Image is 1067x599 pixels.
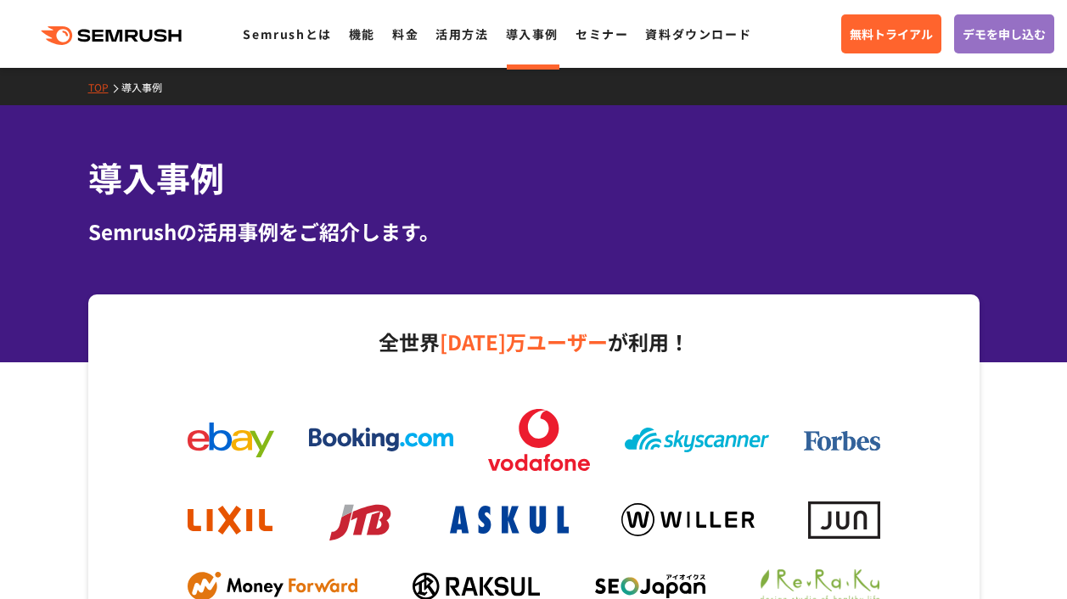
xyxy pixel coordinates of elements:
[450,506,569,534] img: askul
[440,327,608,356] span: [DATE]万ユーザー
[243,25,331,42] a: Semrushとは
[576,25,628,42] a: セミナー
[595,574,705,598] img: seojapan
[309,428,453,451] img: booking
[171,324,897,360] p: 全世界 が利用！
[188,506,272,535] img: lixil
[850,25,933,43] span: 無料トライアル
[88,153,980,203] h1: 導入事例
[121,80,175,94] a: 導入事例
[963,25,1046,43] span: デモを申し込む
[625,428,769,452] img: skyscanner
[435,25,488,42] a: 活用方法
[325,496,397,545] img: jtb
[506,25,559,42] a: 導入事例
[349,25,375,42] a: 機能
[88,80,121,94] a: TOP
[808,501,880,538] img: jun
[621,503,755,536] img: willer
[804,431,880,451] img: forbes
[188,423,274,457] img: ebay
[954,14,1054,53] a: デモを申し込む
[88,216,980,247] div: Semrushの活用事例をご紹介します。
[841,14,941,53] a: 無料トライアル
[645,25,751,42] a: 資料ダウンロード
[392,25,418,42] a: 料金
[488,409,590,471] img: vodafone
